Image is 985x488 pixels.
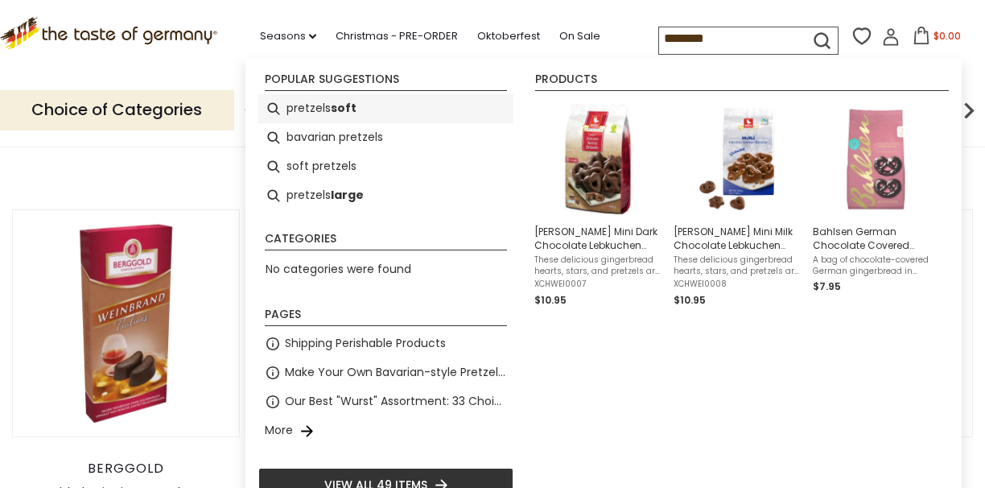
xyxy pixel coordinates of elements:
span: $7.95 [813,279,841,293]
a: [PERSON_NAME] Mini Dark Chocolate Lebkuchen Hearts, Stars, and Pretzels, 14 ozThese delicious gin... [534,101,661,308]
span: XCHWEI0008 [674,279,800,290]
li: bavarian pretzels [258,123,513,152]
li: Bahlsen German Chocolate Covered Gingerbread Pretzels, 7.9 oz [806,94,946,315]
b: soft [331,99,356,118]
li: Pages [265,308,507,326]
span: Bahlsen German Chocolate Covered Gingerbread Pretzels, 7.9 oz [813,225,939,252]
span: [PERSON_NAME] Mini Dark Chocolate Lebkuchen Hearts, Stars, and Pretzels, 14 oz [534,225,661,252]
li: Popular suggestions [265,73,507,91]
img: Weiss Mini Milk Chocolate Lebkuchen Hearts, Stars & Pretzels [678,101,795,217]
span: $0.00 [933,29,961,43]
span: $10.95 [534,293,567,307]
img: next arrow [953,94,985,126]
a: Oktoberfest [477,27,540,45]
a: On Sale [559,27,600,45]
li: Categories [265,233,507,250]
li: pretzels soft [258,94,513,123]
li: pretzels large [258,181,513,210]
a: Christmas - PRE-ORDER [336,27,458,45]
b: large [331,186,364,205]
img: Berggold Thuringian Brandy-Cream Filled Pralines, 100g [13,210,239,436]
li: Our Best "Wurst" Assortment: 33 Choices For The Grillabend [258,387,513,416]
a: Make Your Own Bavarian-style Pretzel at Home [285,363,507,382]
a: Bahlsen German Chocolate Covered Gingerbread Pretzels, 7.9 ozA bag of chocolate-covered German gi... [813,101,939,308]
li: More [258,416,513,445]
span: A bag of chocolate-covered German gingerbread in decorative pretzel shapes. From [GEOGRAPHIC_DATA... [813,254,939,277]
li: Make Your Own Bavarian-style Pretzel at Home [258,358,513,387]
li: Products [535,73,949,91]
span: [PERSON_NAME] Mini Milk Chocolate Lebkuchen Hearts, Stars, and Pretzels, 14 oz [674,225,800,252]
li: Weiss Mini Milk Chocolate Lebkuchen Hearts, Stars, and Pretzels, 14 oz [667,94,806,315]
li: soft pretzels [258,152,513,181]
span: No categories were found [266,261,411,277]
button: $0.00 [903,27,971,51]
span: $10.95 [674,293,706,307]
a: Shipping Perishable Products [285,334,446,353]
div: Berggold [12,461,240,477]
li: Weiss Mini Dark Chocolate Lebkuchen Hearts, Stars, and Pretzels, 14 oz [528,94,667,315]
a: Weiss Mini Milk Chocolate Lebkuchen Hearts, Stars & Pretzels[PERSON_NAME] Mini Milk Chocolate Leb... [674,101,800,308]
span: These delicious gingerbread hearts, stars, and pretzels are covered with a silky dark chocolate c... [534,254,661,277]
img: previous arrow [234,94,266,126]
a: Our Best "Wurst" Assortment: 33 Choices For The Grillabend [285,392,507,411]
li: Shipping Perishable Products [258,329,513,358]
span: These delicious gingerbread hearts, stars, and pretzels are covered with a silky milk chocolate c... [674,254,800,277]
a: Seasons [260,27,316,45]
span: XCHWEI0007 [534,279,661,290]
